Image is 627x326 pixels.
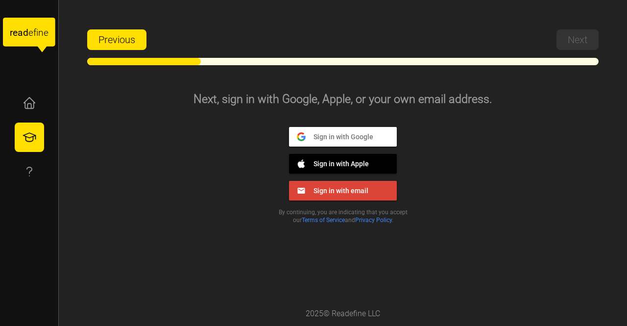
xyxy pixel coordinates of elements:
tspan: n [39,27,44,38]
h3: Next, sign in with Google, Apple, or your own email address. [98,91,588,107]
tspan: e [13,27,18,38]
span: Sign in with Google [306,132,373,141]
button: Next [556,29,599,50]
button: Sign in with Apple [289,154,397,174]
tspan: d [23,27,28,38]
a: Terms of Service [302,217,345,224]
button: Sign in with Google [289,127,397,147]
a: Privacy Policy [355,217,392,224]
span: Sign in with Apple [306,159,369,168]
tspan: a [18,27,23,38]
a: readefine [3,8,55,61]
tspan: e [44,27,48,38]
div: 2025 © Readefine LLC [301,303,385,325]
button: Sign in with email [289,181,397,201]
tspan: f [33,27,37,38]
span: Previous [98,30,135,50]
p: By continuing, you are indicating that you accept our and . [266,208,419,224]
tspan: e [28,27,33,38]
span: Sign in with email [306,186,368,195]
tspan: r [10,27,13,38]
span: Next [568,30,587,50]
button: Previous [87,29,146,50]
tspan: i [36,27,38,38]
